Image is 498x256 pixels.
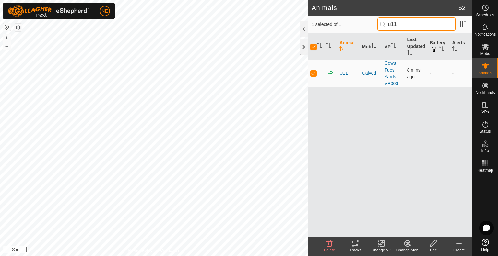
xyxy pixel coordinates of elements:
span: Delete [324,248,335,252]
div: Change Mob [394,247,420,253]
button: + [3,34,11,42]
div: Calved [362,70,379,77]
span: 26 Aug 2025, 1:40 pm [407,67,421,79]
th: Battery [427,34,449,60]
span: U11 [339,70,348,77]
th: VP [382,34,404,60]
span: Neckbands [475,91,495,95]
p-sorticon: Activate to sort [326,44,331,49]
button: Map Layers [14,24,22,31]
span: Heatmap [477,168,493,172]
div: Tracks [342,247,368,253]
p-sorticon: Activate to sort [339,47,345,52]
span: 1 selected of 1 [312,21,377,28]
div: Create [446,247,472,253]
span: Mobs [480,52,490,56]
p-sorticon: Activate to sort [452,47,457,52]
a: Privacy Policy [128,248,153,253]
button: – [3,42,11,50]
button: Reset Map [3,23,11,31]
td: - [427,60,449,87]
span: Notifications [475,32,496,36]
span: Status [480,129,491,133]
span: NE [101,8,108,15]
span: Help [481,248,489,252]
span: Schedules [476,13,494,17]
img: returning on [326,69,334,76]
h2: Animals [312,4,458,12]
p-sorticon: Activate to sort [317,44,322,49]
p-sorticon: Activate to sort [439,47,444,52]
th: Mob [360,34,382,60]
span: Animals [478,71,492,75]
th: Alerts [449,34,472,60]
th: Last Updated [405,34,427,60]
span: 52 [458,3,466,13]
a: Cows Tues Yards-VP003 [385,61,398,86]
p-sorticon: Activate to sort [371,44,376,49]
th: Animal [337,34,359,60]
td: - [449,60,472,87]
p-sorticon: Activate to sort [391,44,396,49]
a: Contact Us [160,248,179,253]
div: Edit [420,247,446,253]
input: Search (S) [377,17,456,31]
img: Gallagher Logo [8,5,89,17]
a: Help [472,236,498,254]
p-sorticon: Activate to sort [407,51,412,56]
span: Infra [481,149,489,153]
div: Change VP [368,247,394,253]
span: VPs [481,110,489,114]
